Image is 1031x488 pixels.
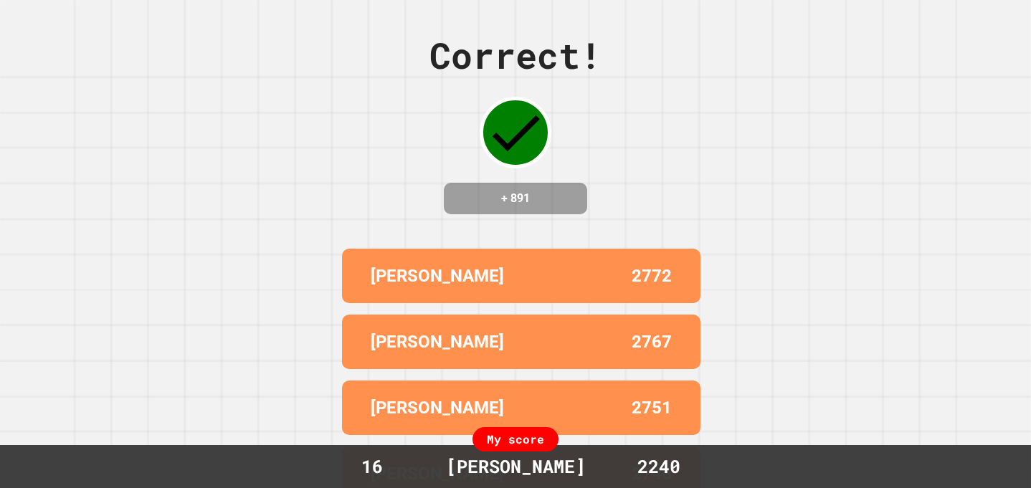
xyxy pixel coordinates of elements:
[605,453,713,480] div: 2240
[632,329,672,355] p: 2767
[432,453,600,480] div: [PERSON_NAME]
[371,263,504,289] p: [PERSON_NAME]
[472,427,559,451] div: My score
[371,329,504,355] p: [PERSON_NAME]
[458,190,573,207] h4: + 891
[632,263,672,289] p: 2772
[318,453,426,480] div: 16
[371,395,504,421] p: [PERSON_NAME]
[429,29,602,82] div: Correct!
[632,395,672,421] p: 2751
